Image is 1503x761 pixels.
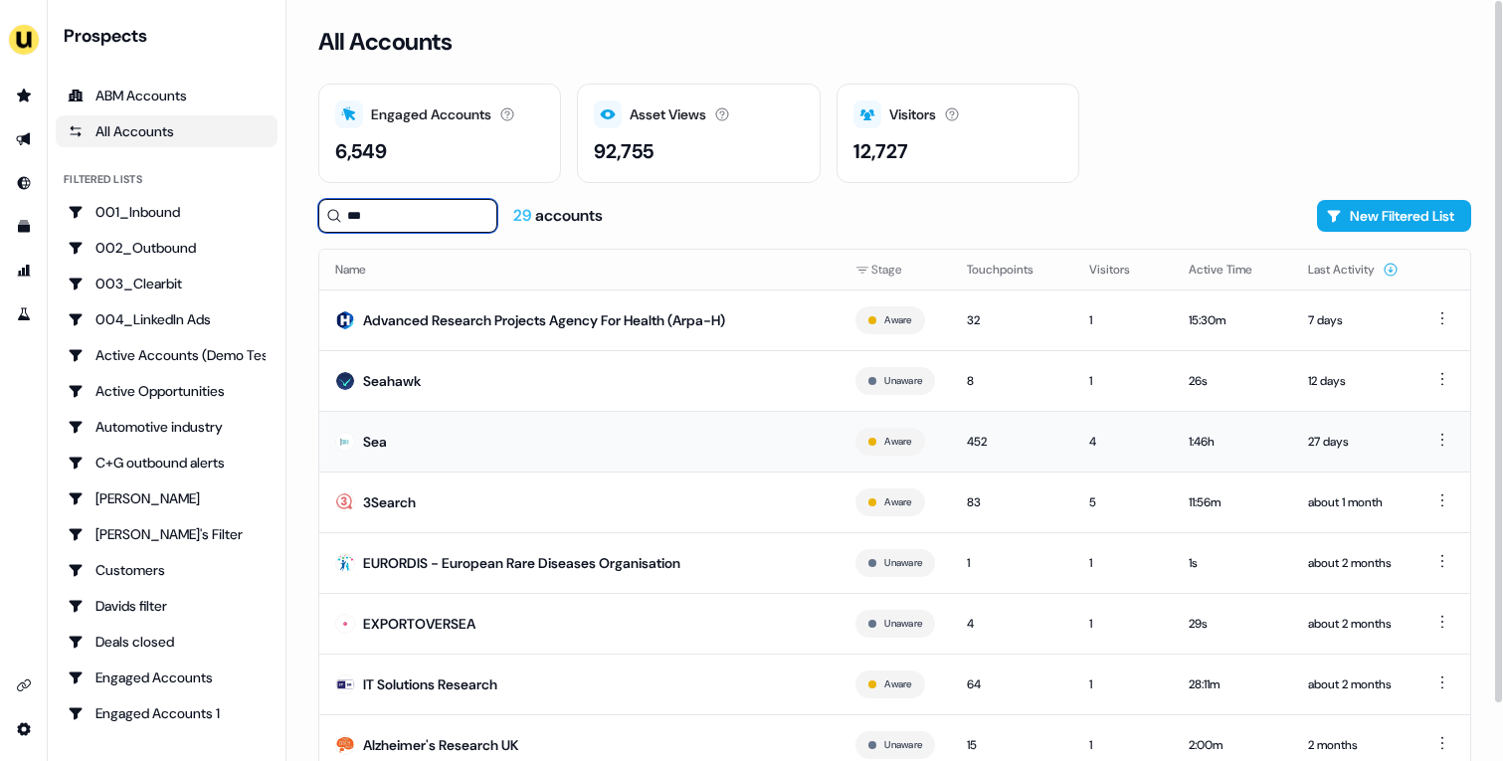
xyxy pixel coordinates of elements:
a: Go to outbound experience [8,123,40,155]
button: Unaware [884,736,922,754]
div: Engaged Accounts 1 [68,703,266,723]
div: EXPORTOVERSEA [363,614,475,634]
div: [PERSON_NAME]'s Filter [68,524,266,544]
div: Engaged Accounts [371,104,491,125]
th: Name [319,250,840,289]
div: Filtered lists [64,171,142,188]
div: 64 [967,674,1057,694]
div: 92,755 [594,136,654,166]
div: 2:00m [1189,735,1276,755]
a: Go to Deals closed [56,626,278,658]
div: 11:56m [1189,492,1276,512]
div: about 2 months [1308,553,1399,573]
div: Sea [363,432,387,452]
button: Aware [884,311,911,329]
div: Seahawk [363,371,421,391]
div: about 2 months [1308,614,1399,634]
div: 001_Inbound [68,202,266,222]
div: 1:46h [1189,432,1276,452]
a: Go to Engaged Accounts 1 [56,697,278,729]
div: ABM Accounts [68,86,266,105]
a: Go to Automotive industry [56,411,278,443]
div: Active Opportunities [68,381,266,401]
div: 15:30m [1189,310,1276,330]
button: Aware [884,675,911,693]
button: Last Activity [1308,252,1399,287]
div: 12 days [1308,371,1399,391]
a: Go to Charlotte's Filter [56,518,278,550]
button: Touchpoints [967,252,1057,287]
div: 1 [1089,553,1157,573]
button: Visitors [1089,252,1154,287]
div: EURORDIS - European Rare Diseases Organisation [363,553,680,573]
div: Customers [68,560,266,580]
div: 1 [1089,614,1157,634]
div: 003_Clearbit [68,274,266,293]
div: 32 [967,310,1057,330]
span: 29 [513,205,535,226]
div: 27 days [1308,432,1399,452]
div: 452 [967,432,1057,452]
div: 2 months [1308,735,1399,755]
a: Go to Active Accounts (Demo Test) [56,339,278,371]
a: Go to experiments [8,298,40,330]
div: 15 [967,735,1057,755]
div: Visitors [889,104,936,125]
button: Aware [884,433,911,451]
a: Go to 004_LinkedIn Ads [56,303,278,335]
div: 5 [1089,492,1157,512]
a: Go to Charlotte Stone [56,482,278,514]
button: New Filtered List [1317,200,1471,232]
a: Go to integrations [8,669,40,701]
button: Aware [884,493,911,511]
a: Go to 001_Inbound [56,196,278,228]
div: 004_LinkedIn Ads [68,309,266,329]
div: Davids filter [68,596,266,616]
a: Go to templates [8,211,40,243]
a: All accounts [56,115,278,147]
div: 1 [1089,674,1157,694]
a: Go to Engaged Accounts [56,662,278,693]
div: 29s [1189,614,1276,634]
a: Go to Active Opportunities [56,375,278,407]
div: about 1 month [1308,492,1399,512]
div: 1 [967,553,1057,573]
h3: All Accounts [318,27,452,57]
a: Go to C+G outbound alerts [56,447,278,478]
div: IT Solutions Research [363,674,497,694]
div: 002_Outbound [68,238,266,258]
a: Go to integrations [8,713,40,745]
div: Deals closed [68,632,266,652]
div: 1 [1089,735,1157,755]
div: 1 [1089,371,1157,391]
div: Asset Views [630,104,706,125]
div: Prospects [64,24,278,48]
div: Automotive industry [68,417,266,437]
div: 1 [1089,310,1157,330]
div: 7 days [1308,310,1399,330]
div: 12,727 [853,136,908,166]
a: Go to attribution [8,255,40,286]
div: C+G outbound alerts [68,453,266,473]
a: ABM Accounts [56,80,278,111]
div: 8 [967,371,1057,391]
div: Stage [855,260,935,280]
div: All Accounts [68,121,266,141]
div: Alzheimer's Research UK [363,735,518,755]
button: Unaware [884,615,922,633]
div: Active Accounts (Demo Test) [68,345,266,365]
a: Go to Inbound [8,167,40,199]
div: [PERSON_NAME] [68,488,266,508]
div: Engaged Accounts [68,667,266,687]
div: 4 [967,614,1057,634]
button: Active Time [1189,252,1276,287]
button: Unaware [884,554,922,572]
a: Go to Customers [56,554,278,586]
div: accounts [513,205,603,227]
button: Unaware [884,372,922,390]
a: Go to prospects [8,80,40,111]
div: 3Search [363,492,416,512]
div: 1s [1189,553,1276,573]
div: 28:11m [1189,674,1276,694]
div: 26s [1189,371,1276,391]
